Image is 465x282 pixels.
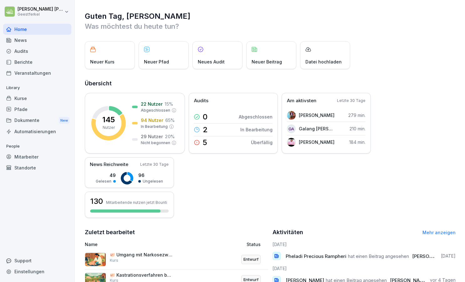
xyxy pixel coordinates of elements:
p: Nutzer [103,125,115,130]
p: Ungelesen [143,179,163,184]
p: 94 Nutzer [141,117,163,123]
p: Letzte 30 Tage [337,98,365,103]
p: Library [3,83,71,93]
p: 65 % [165,117,175,123]
a: Veranstaltungen [3,68,71,78]
p: 22 Nutzer [141,101,163,107]
p: 20 % [165,133,175,140]
h3: 130 [90,196,103,207]
h6: [DATE] [273,241,456,248]
a: 🐖 Umgang mit Narkosezwischenfällen bei FerkelnKursEntwurf [85,249,268,270]
h2: Zuletzt bearbeitet [85,228,268,237]
p: Audits [194,97,208,104]
a: Mitarbeiter [3,151,71,162]
p: Datei hochladen [305,58,342,65]
div: Support [3,255,71,266]
p: 210 min. [350,125,365,132]
p: Neuer Kurs [90,58,115,65]
p: Am aktivsten [287,97,316,104]
p: 2 [203,126,208,133]
p: 96 [138,172,163,179]
a: Pfade [3,104,71,115]
a: Mehr anzeigen [422,230,456,235]
p: 145 [102,116,115,123]
img: qeqkm19674zw2witeag6ol6t.png [287,111,296,120]
p: Kurs [110,258,118,263]
p: Überfällig [251,139,273,146]
p: Neuer Pfad [144,58,169,65]
p: [DATE] [441,253,456,259]
p: 🐖 Umgang mit Narkosezwischenfällen bei Ferkeln [110,252,172,258]
h1: Guten Tag, [PERSON_NAME] [85,11,456,21]
p: 15 % [165,101,173,107]
a: Einstellungen [3,266,71,277]
div: Dokumente [3,115,71,126]
p: Status [247,241,261,248]
p: Nicht begonnen [141,140,170,146]
div: New [59,117,69,124]
a: Berichte [3,57,71,68]
p: Galang [PERSON_NAME] [299,125,335,132]
a: DokumenteNew [3,115,71,126]
p: Mitarbeitende nutzen jetzt Bounti [106,200,167,205]
p: [PERSON_NAME] [299,112,335,118]
a: Kurse [3,93,71,104]
p: Geestferkel [18,12,63,17]
p: 0 [203,113,207,121]
span: Pheladi Precious Rampheri [286,253,346,259]
p: [PERSON_NAME] [PERSON_NAME] [18,7,63,12]
p: Neuer Beitrag [252,58,282,65]
p: Neues Audit [198,58,225,65]
img: wcvja7jvflm36gll9yxj1j5b.png [85,253,106,266]
h2: Aktivitäten [273,228,303,237]
p: Gelesen [96,179,111,184]
p: Abgeschlossen [239,113,273,120]
p: 184 min. [349,139,365,145]
span: hat einen Beitrag angesehen [348,253,409,259]
p: [PERSON_NAME] [299,139,335,145]
a: Audits [3,46,71,57]
p: 5 [203,139,207,146]
a: Standorte [3,162,71,173]
p: 279 min. [348,112,365,118]
a: Automatisierungen [3,126,71,137]
p: Abgeschlossen [141,108,170,113]
div: GA [287,124,296,133]
p: 49 [96,172,116,179]
p: Entwurf [243,256,258,263]
p: Was möchtest du heute tun? [85,21,456,31]
h2: Übersicht [85,79,456,88]
p: Name [85,241,197,248]
p: People [3,141,71,151]
p: 🐖 Kastrationsverfahren bei Ferkeln [110,272,172,278]
p: News Reichweite [90,161,128,168]
p: In Bearbeitung [240,126,273,133]
a: Home [3,24,71,35]
p: In Bearbeitung [141,124,168,129]
h6: [DATE] [273,265,456,272]
a: News [3,35,71,46]
p: Letzte 30 Tage [140,162,169,167]
img: o0v3xon07ecgfpwu2gk7819a.png [287,138,296,147]
p: 29 Nutzer [141,133,163,140]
